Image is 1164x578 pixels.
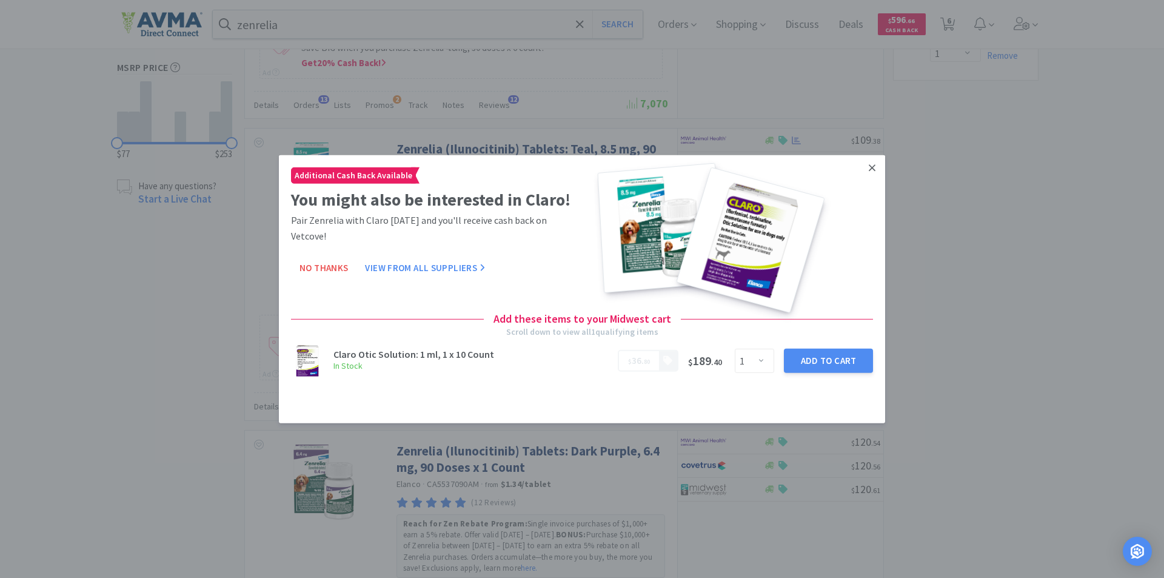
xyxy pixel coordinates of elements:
span: 189 [688,353,722,368]
button: No Thanks [291,256,356,280]
span: 80 [644,358,650,366]
span: 36 [632,355,641,366]
h4: Add these items to your Midwest cart [484,310,681,328]
h2: You might also be interested in Claro! [291,186,577,213]
img: 7a8ee90ef27945ae8b7e8f937fea4155.png [291,344,324,377]
div: Open Intercom Messenger [1123,537,1152,566]
h3: Claro Otic Solution: 1 ml, 1 x 10 Count [333,349,610,359]
span: Additional Cash Back Available [292,167,415,183]
span: . 40 [711,357,722,368]
div: Scroll down to view all 1 qualifying items [506,325,658,338]
span: . [628,355,650,366]
span: $ [688,357,693,368]
button: Add to Cart [784,349,873,373]
button: View From All Suppliers [356,256,493,280]
h6: In Stock [333,359,610,372]
p: Pair Zenrelia with Claro [DATE] and you'll receive cash back on Vetcove! [291,213,577,244]
span: $ [628,358,632,366]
